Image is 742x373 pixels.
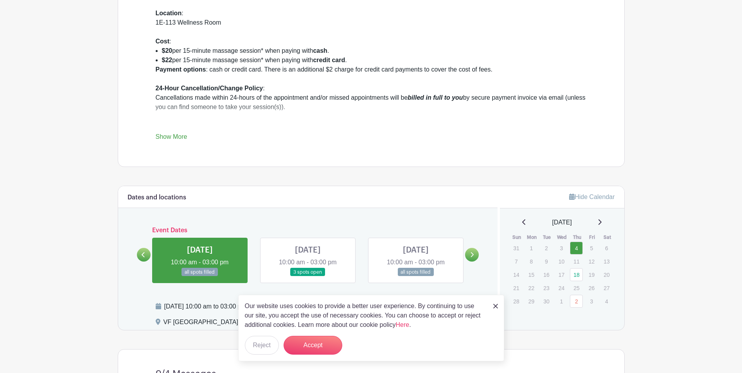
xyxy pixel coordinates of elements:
th: Fri [585,233,600,241]
div: : 1E-113 Wellness Room : [156,9,587,46]
div: [DATE] 10:00 am to 03:00 pm [164,302,431,311]
p: 3 [555,242,568,254]
p: 7 [510,255,523,267]
span: [DATE] [552,218,572,227]
div: : cash or credit card. There is an additional $2 charge for credit card payments to cover the cos... [156,65,587,178]
a: 18 [570,268,583,281]
p: Our website uses cookies to provide a better user experience. By continuing to use our site, you ... [245,301,485,330]
p: 29 [525,295,538,307]
p: 4 [600,295,613,307]
p: 12 [585,255,598,267]
h6: Event Dates [151,227,465,234]
th: Mon [525,233,540,241]
a: Hide Calendar [569,194,614,200]
a: 2 [570,295,583,308]
div: VF [GEOGRAPHIC_DATA], [STREET_ADDRESS] [163,317,304,330]
p: 5 [585,242,598,254]
p: 24 [555,282,568,294]
th: Thu [570,233,585,241]
strong: Location [156,10,182,16]
p: 11 [570,255,583,267]
strong: cash [313,47,327,54]
p: 1 [525,242,538,254]
p: 25 [570,282,583,294]
p: 15 [525,269,538,281]
p: 30 [540,295,553,307]
img: close_button-5f87c8562297e5c2d7936805f587ecaba9071eb48480494691a3f1689db116b3.svg [493,304,498,308]
a: Here [396,321,410,328]
p: 10 [555,255,568,267]
p: 22 [525,282,538,294]
p: 20 [600,269,613,281]
p: 16 [540,269,553,281]
button: Accept [284,336,342,355]
p: 6 [600,242,613,254]
p: 17 [555,269,568,281]
h6: Dates and locations [128,194,186,201]
p: 3 [585,295,598,307]
button: Reject [245,336,279,355]
p: 28 [510,295,523,307]
p: 13 [600,255,613,267]
p: 8 [525,255,538,267]
p: 14 [510,269,523,281]
strong: 24-Hour Cancellation/Change Policy [156,85,263,91]
th: Wed [555,233,570,241]
strong: $20 [162,47,172,54]
p: 23 [540,282,553,294]
strong: Cost [156,38,170,45]
th: Sun [509,233,525,241]
th: Sat [600,233,615,241]
p: 2 [540,242,553,254]
li: per 15-minute massage session* when paying with . [162,56,587,65]
p: 9 [540,255,553,267]
a: 4 [570,242,583,255]
p: 1 [555,295,568,307]
a: Show More [156,133,187,143]
strong: $22 [162,57,172,63]
p: 19 [585,269,598,281]
p: 26 [585,282,598,294]
strong: credit card [313,57,345,63]
th: Tue [539,233,555,241]
p: 21 [510,282,523,294]
strong: Payment options [156,66,206,73]
em: billed in full to you [408,94,463,101]
p: 27 [600,282,613,294]
p: 31 [510,242,523,254]
li: per 15-minute massage session* when paying with . [162,46,587,56]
